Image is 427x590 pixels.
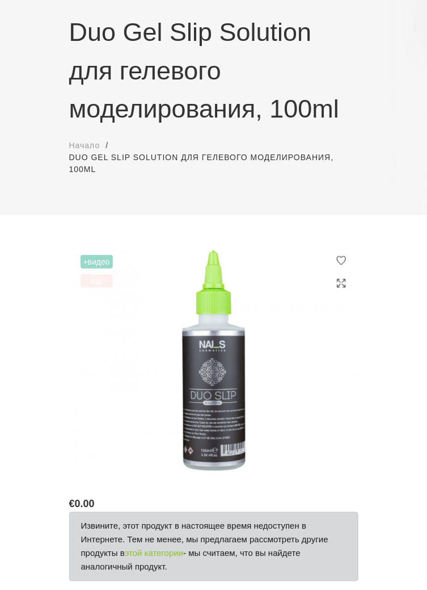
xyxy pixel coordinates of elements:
span: Начало [69,141,100,150]
a: этой категории [125,547,183,560]
span: +Видео [81,255,113,269]
a: Начало [69,140,100,152]
li: Duo Gel Slip Solution для гелевого моделирования, 100ml [69,152,358,175]
span: 0.00 [75,499,95,510]
img: ... [69,244,358,479]
div: Извините, этот продукт в настоящее время недоступен в Интернете. Тем не менее, мы предлагаем расс... [69,512,358,581]
span: € [69,499,75,510]
span: top [81,274,113,288]
h1: Duo Gel Slip Solution для гелевого моделирования, 100ml [69,13,358,128]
